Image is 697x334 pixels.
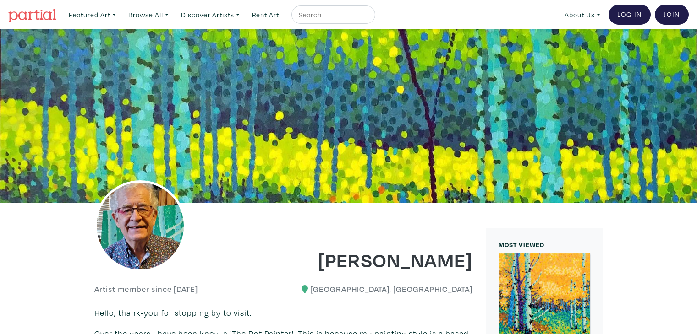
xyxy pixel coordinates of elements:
small: MOST VIEWED [499,240,544,249]
a: About Us [560,5,604,24]
h1: [PERSON_NAME] [290,247,472,272]
a: Browse All [124,5,173,24]
input: Search [298,9,367,21]
a: Rent Art [248,5,283,24]
a: Log In [609,5,651,25]
a: Featured Art [65,5,120,24]
a: Join [655,5,689,25]
h6: Artist member since [DATE] [94,284,198,294]
h6: [GEOGRAPHIC_DATA], [GEOGRAPHIC_DATA] [290,284,472,294]
a: Discover Artists [177,5,244,24]
p: Hello, thank-you for stopping by to visit. [94,307,472,319]
img: phpThumb.php [94,180,186,272]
